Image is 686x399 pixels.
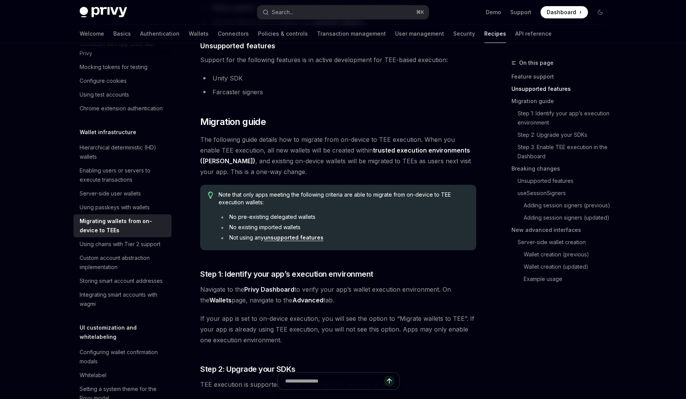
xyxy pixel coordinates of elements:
[524,261,612,273] a: Wallet creation (updated)
[140,25,180,43] a: Authentication
[272,8,293,17] div: Search...
[416,9,424,15] span: ⌘ K
[80,290,167,309] div: Integrating smart accounts with wagmi
[511,224,612,236] a: New advanced interfaces
[511,95,612,107] a: Migration guide
[484,25,506,43] a: Recipes
[258,25,308,43] a: Policies & controls
[395,25,444,43] a: User management
[244,286,294,294] a: Privy Dashboard
[80,128,136,137] h5: Wallet infrastructure
[511,71,612,83] a: Feature support
[486,8,501,16] a: Demo
[80,323,171,342] h5: UI customization and whitelabeling
[200,313,476,345] span: If your app is set to on-device execution, you will see the option to “Migrate wallets to TEE”. I...
[73,251,171,274] a: Custom account abstraction implementation
[518,175,612,187] a: Unsupported features
[219,223,469,231] li: No existing imported wallets
[200,73,476,84] li: Unity SDK
[73,141,171,164] a: Hierarchical deterministic (HD) wallets
[80,104,163,113] div: Chrome extension authentication
[257,5,429,19] button: Search...⌘K
[524,248,612,261] a: Wallet creation (previous)
[519,58,554,67] span: On this page
[200,134,476,177] span: The following guide details how to migrate from on-device to TEE execution. When you enable TEE e...
[80,240,160,249] div: Using chains with Tier 2 support
[200,54,476,65] span: Support for the following features is in active development for TEE-based execution:
[218,25,249,43] a: Connectors
[80,25,104,43] a: Welcome
[384,376,395,386] button: Send message
[453,25,475,43] a: Security
[208,192,213,199] svg: Tip
[73,274,171,288] a: Storing smart account addresses
[518,107,612,129] a: Step 1: Identify your app’s execution environment
[73,237,171,251] a: Using chains with Tier 2 support
[80,203,150,212] div: Using passkeys with wallets
[80,371,106,380] div: Whitelabel
[200,364,296,374] span: Step 2: Upgrade your SDKs
[80,62,147,72] div: Mocking tokens for testing
[80,76,127,85] div: Configure cookies
[80,90,129,99] div: Using test accounts
[515,25,552,43] a: API reference
[73,288,171,311] a: Integrating smart accounts with wagmi
[541,6,588,18] a: Dashboard
[524,199,612,212] a: Adding session signers (previous)
[524,212,612,224] a: Adding session signers (updated)
[547,8,576,16] span: Dashboard
[518,236,612,248] a: Server-side wallet creation
[80,7,127,18] img: dark logo
[524,273,612,285] a: Example usage
[292,296,323,304] strong: Advanced
[80,348,167,366] div: Configuring wallet confirmation modals
[73,164,171,187] a: Enabling users or servers to execute transactions
[200,116,266,128] span: Migration guide
[264,234,323,241] a: unsupported features
[317,25,386,43] a: Transaction management
[113,25,131,43] a: Basics
[73,60,171,74] a: Mocking tokens for testing
[219,234,469,241] li: Not using any
[80,143,167,161] div: Hierarchical deterministic (HD) wallets
[73,345,171,368] a: Configuring wallet confirmation modals
[73,200,171,214] a: Using passkeys with wallets
[80,166,167,184] div: Enabling users or servers to execute transactions
[518,187,612,199] a: useSessionSigners
[80,189,141,198] div: Server-side user wallets
[219,191,469,206] span: Note that only apps meeting the following criteria are able to migrate from on-device to TEE exec...
[73,102,171,115] a: Chrome extension authentication
[80,253,167,272] div: Custom account abstraction implementation
[200,284,476,305] span: Navigate to the to verify your app’s wallet execution environment. On the page, navigate to the tab.
[73,368,171,382] a: Whitelabel
[518,141,612,163] a: Step 3: Enable TEE execution in the Dashboard
[511,163,612,175] a: Breaking changes
[200,41,275,51] span: Unsupported features
[219,213,469,221] li: No pre-existing delegated wallets
[73,187,171,200] a: Server-side user wallets
[73,88,171,102] a: Using test accounts
[518,129,612,141] a: Step 2: Upgrade your SDKs
[80,276,163,286] div: Storing smart account addresses
[510,8,531,16] a: Support
[73,214,171,237] a: Migrating wallets from on-device to TEEs
[189,25,209,43] a: Wallets
[511,83,612,95] a: Unsupported features
[200,269,373,279] span: Step 1: Identify your app’s execution environment
[80,217,167,235] div: Migrating wallets from on-device to TEEs
[73,74,171,88] a: Configure cookies
[200,87,476,97] li: Farcaster signers
[594,6,606,18] button: Toggle dark mode
[209,296,232,304] strong: Wallets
